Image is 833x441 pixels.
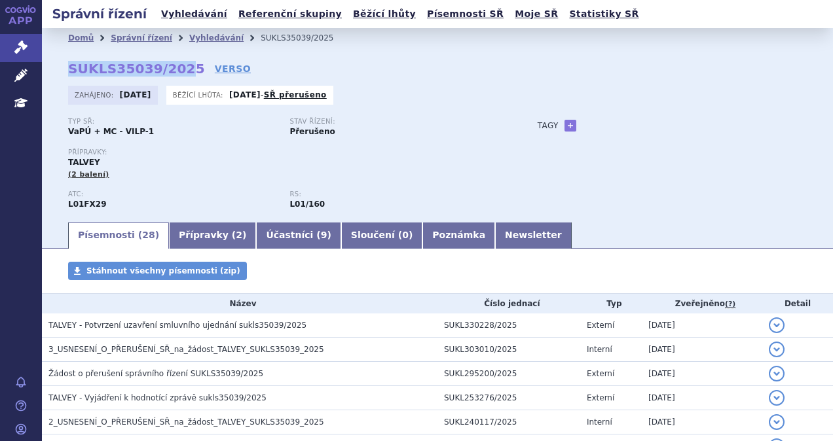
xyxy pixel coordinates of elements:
span: Externí [587,321,614,330]
strong: SUKLS35039/2025 [68,61,205,77]
a: Účastníci (9) [256,222,341,249]
span: Interní [587,417,612,427]
li: SUKLS35039/2025 [261,28,350,48]
span: 9 [321,230,327,240]
span: Externí [587,393,614,402]
span: 2_USNESENÍ_O_PŘERUŠENÍ_SŘ_na_žádost_TALVEY_SUKLS35039_2025 [48,417,324,427]
span: 0 [402,230,409,240]
span: TALVEY [68,158,100,167]
th: Typ [580,294,642,313]
td: SUKL303010/2025 [437,338,580,362]
abbr: (?) [725,300,735,309]
p: ATC: [68,190,276,198]
a: Písemnosti (28) [68,222,169,249]
span: Běžící lhůta: [173,90,226,100]
p: Typ SŘ: [68,118,276,126]
strong: VaPÚ + MC - VILP-1 [68,127,154,136]
span: Žádost o přerušení správního řízení SUKLS35039/2025 [48,369,263,378]
button: detail [769,390,785,406]
h3: Tagy [538,118,559,133]
th: Číslo jednací [437,294,580,313]
a: Správní řízení [111,33,172,43]
p: - [229,90,327,100]
td: SUKL295200/2025 [437,362,580,386]
span: 28 [142,230,155,240]
strong: TALKVETAMAB [68,200,107,209]
th: Detail [762,294,833,313]
p: RS: [289,190,498,198]
span: 3_USNESENÍ_O_PŘERUŠENÍ_SŘ_na_žádost_TALVEY_SUKLS35039_2025 [48,345,324,354]
td: [DATE] [642,313,762,338]
button: detail [769,342,785,357]
strong: monoklonální protilátky a konjugáty protilátka – léčivo [289,200,325,209]
a: Vyhledávání [157,5,231,23]
a: Moje SŘ [511,5,562,23]
a: Domů [68,33,94,43]
span: Zahájeno: [75,90,116,100]
a: Referenční skupiny [234,5,346,23]
a: VERSO [215,62,251,75]
a: Běžící lhůty [349,5,420,23]
span: (2 balení) [68,170,109,179]
span: TALVEY - Vyjádření k hodnotící zprávě sukls35039/2025 [48,393,267,402]
p: Stav řízení: [289,118,498,126]
a: Vyhledávání [189,33,244,43]
a: Newsletter [495,222,572,249]
button: detail [769,414,785,430]
button: detail [769,317,785,333]
a: SŘ přerušeno [264,90,327,99]
a: Písemnosti SŘ [423,5,508,23]
td: SUKL330228/2025 [437,313,580,338]
strong: [DATE] [120,90,151,99]
span: 2 [236,230,242,240]
button: detail [769,366,785,381]
th: Název [42,294,437,313]
span: Stáhnout všechny písemnosti (zip) [86,266,240,275]
td: [DATE] [642,386,762,410]
td: [DATE] [642,338,762,362]
span: Externí [587,369,614,378]
a: Statistiky SŘ [565,5,642,23]
strong: Přerušeno [289,127,335,136]
td: SUKL253276/2025 [437,386,580,410]
strong: [DATE] [229,90,261,99]
span: Interní [587,345,612,354]
a: Stáhnout všechny písemnosti (zip) [68,262,247,280]
p: Přípravky: [68,149,511,156]
a: Poznámka [422,222,495,249]
span: TALVEY - Potvrzení uzavření smluvního ujednání sukls35039/2025 [48,321,306,330]
td: [DATE] [642,410,762,434]
a: Přípravky (2) [169,222,256,249]
th: Zveřejněno [642,294,762,313]
a: + [565,120,576,132]
h2: Správní řízení [42,5,157,23]
td: [DATE] [642,362,762,386]
a: Sloučení (0) [341,222,422,249]
td: SUKL240117/2025 [437,410,580,434]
